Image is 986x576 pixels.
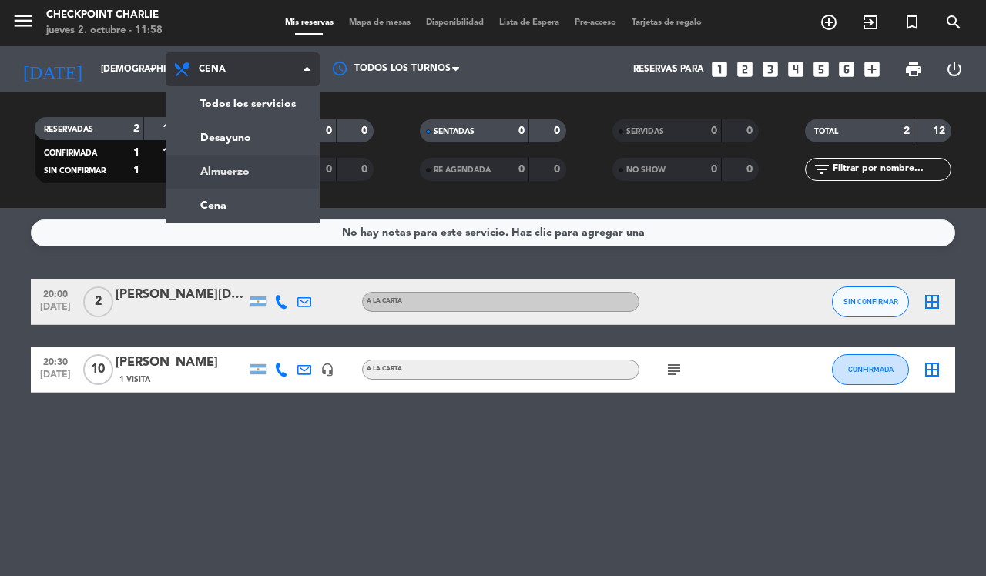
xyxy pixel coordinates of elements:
[12,9,35,38] button: menu
[904,126,910,136] strong: 2
[923,293,941,311] i: border_all
[434,166,491,174] span: RE AGENDADA
[518,126,525,136] strong: 0
[626,166,666,174] span: NO SHOW
[633,64,704,75] span: Reservas para
[36,352,75,370] span: 20:30
[861,13,880,32] i: exit_to_app
[814,128,838,136] span: TOTAL
[361,126,371,136] strong: 0
[83,286,113,317] span: 2
[44,149,97,157] span: CONFIRMADA
[36,302,75,320] span: [DATE]
[626,128,664,136] span: SERVIDAS
[811,59,831,79] i: looks_5
[277,18,341,27] span: Mis reservas
[832,286,909,317] button: SIN CONFIRMAR
[746,126,756,136] strong: 0
[945,60,964,79] i: power_settings_new
[831,161,951,178] input: Filtrar por nombre...
[44,126,93,133] span: RESERVADAS
[361,164,371,175] strong: 0
[367,298,402,304] span: A LA CARTA
[786,59,806,79] i: looks_4
[903,13,921,32] i: turned_in_not
[166,87,319,121] a: Todos los servicios
[904,60,923,79] span: print
[326,164,332,175] strong: 0
[143,60,162,79] i: arrow_drop_down
[518,164,525,175] strong: 0
[813,160,831,179] i: filter_list
[116,353,246,373] div: [PERSON_NAME]
[837,59,857,79] i: looks_6
[934,46,974,92] div: LOG OUT
[735,59,755,79] i: looks_two
[567,18,624,27] span: Pre-acceso
[133,147,139,158] strong: 1
[418,18,491,27] span: Disponibilidad
[820,13,838,32] i: add_circle_outline
[341,18,418,27] span: Mapa de mesas
[862,59,882,79] i: add_box
[133,123,139,134] strong: 2
[843,297,898,306] span: SIN CONFIRMAR
[163,147,178,158] strong: 10
[133,165,139,176] strong: 1
[36,370,75,387] span: [DATE]
[12,52,93,86] i: [DATE]
[491,18,567,27] span: Lista de Espera
[342,224,645,242] div: No hay notas para este servicio. Haz clic para agregar una
[554,164,563,175] strong: 0
[624,18,709,27] span: Tarjetas de regalo
[711,126,717,136] strong: 0
[166,189,319,223] a: Cena
[12,9,35,32] i: menu
[746,164,756,175] strong: 0
[848,365,894,373] span: CONFIRMADA
[199,64,226,75] span: Cena
[326,126,332,136] strong: 0
[665,360,683,379] i: subject
[944,13,963,32] i: search
[46,23,163,39] div: jueves 2. octubre - 11:58
[933,126,948,136] strong: 12
[434,128,475,136] span: SENTADAS
[46,8,163,23] div: Checkpoint Charlie
[367,366,402,372] span: A LA CARTA
[119,373,150,386] span: 1 Visita
[44,167,106,175] span: SIN CONFIRMAR
[166,121,319,155] a: Desayuno
[36,284,75,302] span: 20:00
[711,164,717,175] strong: 0
[760,59,780,79] i: looks_3
[163,123,178,134] strong: 12
[832,354,909,385] button: CONFIRMADA
[320,363,334,377] i: headset_mic
[923,360,941,379] i: border_all
[166,155,319,189] a: Almuerzo
[709,59,729,79] i: looks_one
[83,354,113,385] span: 10
[554,126,563,136] strong: 0
[116,285,246,305] div: [PERSON_NAME][DEMOGRAPHIC_DATA]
